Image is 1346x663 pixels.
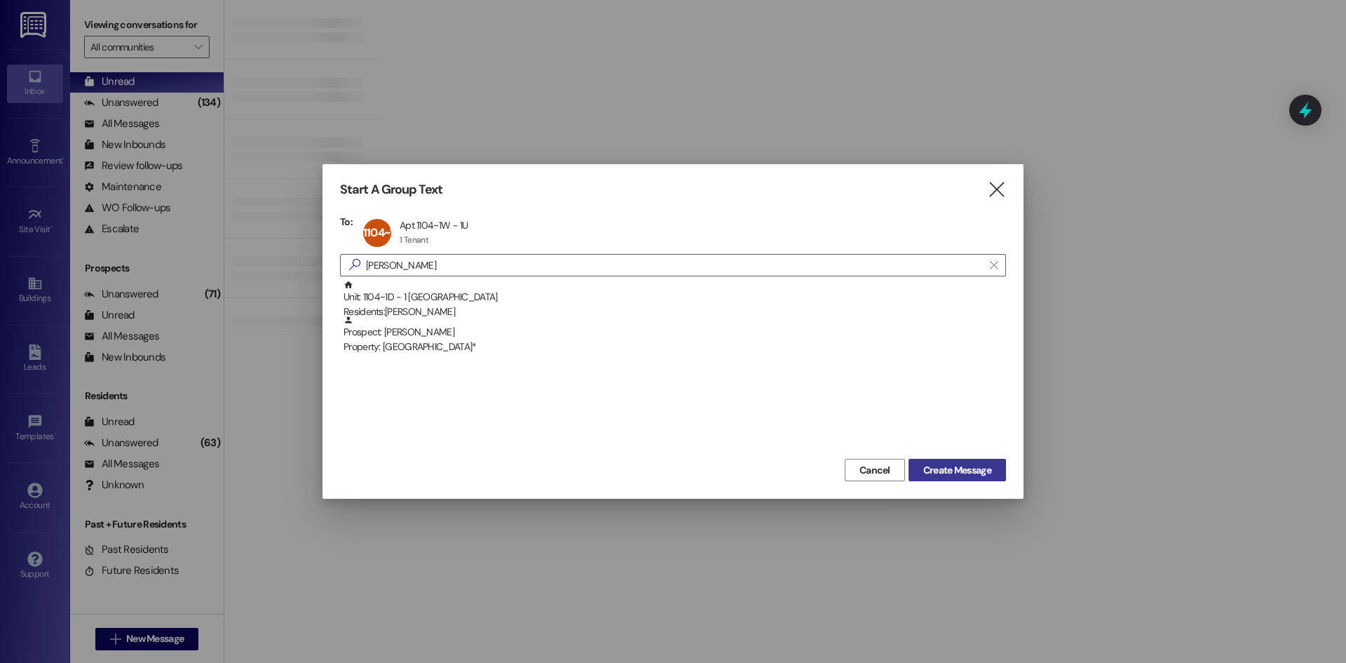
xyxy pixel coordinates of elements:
[990,260,998,271] i: 
[987,182,1006,197] i: 
[340,215,353,228] h3: To:
[366,255,983,275] input: Search for any contact or apartment
[859,463,890,478] span: Cancel
[923,463,991,478] span: Create Message
[340,280,1006,315] div: Unit: 1104~1D - 1 [GEOGRAPHIC_DATA]Residents:[PERSON_NAME]
[344,340,1006,354] div: Property: [GEOGRAPHIC_DATA]*
[344,257,366,272] i: 
[363,225,404,240] span: 1104~1W
[983,255,1005,276] button: Clear text
[340,315,1006,350] div: Prospect: [PERSON_NAME]Property: [GEOGRAPHIC_DATA]*
[845,459,905,481] button: Cancel
[400,234,428,246] div: 1 Tenant
[344,280,1006,320] div: Unit: 1104~1D - 1 [GEOGRAPHIC_DATA]
[340,182,442,198] h3: Start A Group Text
[909,459,1006,481] button: Create Message
[400,219,468,232] div: Apt 1104~1W - 1U
[344,315,1006,355] div: Prospect: [PERSON_NAME]
[344,304,1006,319] div: Residents: [PERSON_NAME]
